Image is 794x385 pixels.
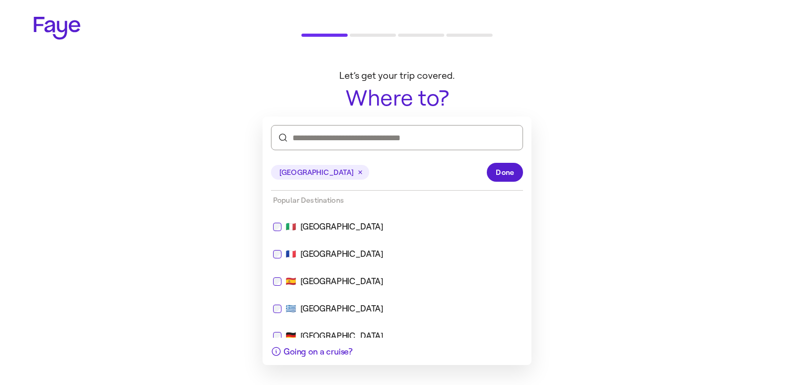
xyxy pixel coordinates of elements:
span: Going on a cruise? [284,347,352,357]
span: Done [496,167,514,178]
button: Done [487,163,523,182]
div: [GEOGRAPHIC_DATA] [300,303,383,315]
div: [GEOGRAPHIC_DATA] [300,330,383,342]
div: 🇩🇪 [273,330,521,342]
div: 🇮🇹 [273,221,521,233]
div: [GEOGRAPHIC_DATA] [300,275,383,288]
div: 🇪🇸 [273,275,521,288]
span: [GEOGRAPHIC_DATA] [279,167,353,178]
div: Popular Destinations [263,191,531,210]
div: [GEOGRAPHIC_DATA] [300,221,383,233]
div: 🇫🇷 [273,248,521,261]
h1: Where to? [265,86,529,110]
div: [GEOGRAPHIC_DATA] [300,248,383,261]
button: Going on a cruise? [263,338,361,365]
p: Let’s get your trip covered. [265,70,529,82]
div: 🇬🇷 [273,303,521,315]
